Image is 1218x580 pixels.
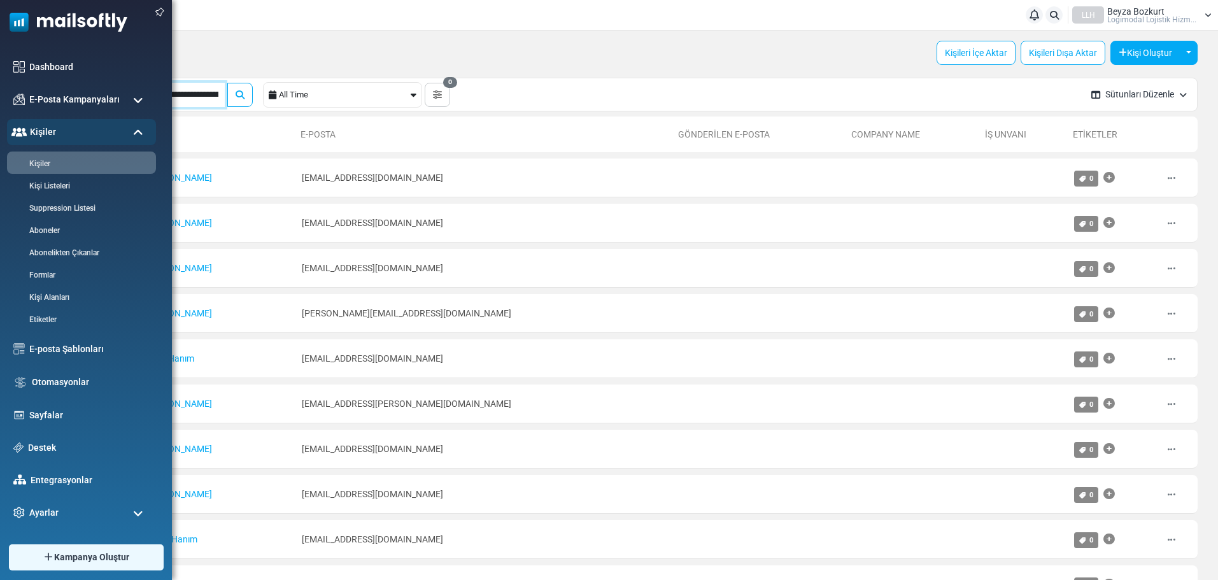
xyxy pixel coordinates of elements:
a: 0 [1074,261,1098,277]
a: [PERSON_NAME] [144,308,212,318]
a: Sayfalar [29,409,150,422]
a: 0 [1074,216,1098,232]
a: Company Name [851,129,920,139]
td: [EMAIL_ADDRESS][DOMAIN_NAME] [295,204,673,243]
a: Etiket Ekle [1103,527,1115,552]
a: Etiket Ekle [1103,301,1115,326]
img: support-icon.svg [13,442,24,453]
a: 0 [1074,306,1098,322]
td: [EMAIL_ADDRESS][DOMAIN_NAME] [295,249,673,288]
span: 0 [1089,309,1094,318]
a: Etiket Ekle [1103,481,1115,507]
a: 0 [1074,397,1098,413]
a: Etiketler [7,314,153,325]
a: Suppression Listesi [7,202,153,214]
a: Etiket Ekle [1103,436,1115,462]
a: Etiket Ekle [1103,165,1115,190]
div: All Time [279,83,408,107]
span: 0 [1089,219,1094,228]
a: Otomasyonlar [32,376,150,389]
span: 0 [1089,174,1094,183]
td: [EMAIL_ADDRESS][DOMAIN_NAME] [295,339,673,378]
span: 0 [1089,535,1094,544]
img: campaigns-icon.png [13,94,25,105]
a: [PERSON_NAME] [144,489,212,499]
a: Gönderilen E-Posta [678,129,770,139]
a: Kişi Alanları [7,292,153,303]
td: [EMAIL_ADDRESS][DOMAIN_NAME] [295,159,673,197]
a: İş Unvanı [985,129,1026,139]
span: Logi̇modal Loji̇sti̇k Hi̇zm... [1107,16,1196,24]
a: LLH Beyza Bozkurt Logi̇modal Loji̇sti̇k Hi̇zm... [1072,6,1212,24]
img: dashboard-icon.svg [13,61,25,73]
td: [PERSON_NAME][EMAIL_ADDRESS][DOMAIN_NAME] [295,294,673,333]
a: Etiket Ekle [1103,210,1115,236]
a: 0 [1074,532,1098,548]
div: LLH [1072,6,1104,24]
img: email-templates-icon.svg [13,343,25,355]
a: [PERSON_NAME] [144,218,212,228]
a: 0 [1074,171,1098,187]
a: Kişileri Dışa Aktar [1021,41,1105,65]
span: 0 [1089,490,1094,499]
img: contacts-icon-active.svg [11,127,27,136]
span: Kişiler [30,125,56,139]
a: Etiket Ekle [1103,346,1115,371]
a: [PERSON_NAME] [144,263,212,273]
a: Dashboard [29,60,150,74]
a: Kişi Listeleri [7,180,153,192]
a: [PERSON_NAME] [144,399,212,409]
a: E-posta Şablonları [29,343,150,356]
button: Sütunları Düzenle [1081,78,1197,111]
a: Formlar [7,269,153,281]
button: 0 [425,83,450,107]
a: E-Posta [301,129,336,139]
a: Kişiler [7,158,153,169]
span: E-Posta Kampanyaları [29,93,120,106]
span: Kampanya Oluştur [54,551,129,564]
a: Etiketler [1073,129,1117,139]
button: Kişi Oluştur [1110,41,1180,65]
img: settings-icon.svg [13,507,25,518]
td: [EMAIL_ADDRESS][DOMAIN_NAME] [295,520,673,559]
a: Etiket Ekle [1103,391,1115,416]
span: translation missing: tr.crm_contacts.form.list_header.company_name [851,129,920,139]
a: Kişileri İçe Aktar [937,41,1016,65]
img: landing_pages.svg [13,409,25,421]
img: workflow.svg [13,375,27,390]
span: Ayarlar [29,506,59,520]
a: 0 [1074,351,1098,367]
a: Entegrasyonlar [31,474,150,487]
a: 0 [1074,487,1098,503]
a: Abonelikten Çıkanlar [7,247,153,258]
a: Destek [28,441,150,455]
span: 0 [1089,355,1094,364]
td: [EMAIL_ADDRESS][PERSON_NAME][DOMAIN_NAME] [295,385,673,423]
a: [PERSON_NAME] [144,444,212,454]
a: Etiket Ekle [1103,255,1115,281]
span: 0 [1089,445,1094,454]
span: Beyza Bozkurt [1107,7,1165,16]
span: 0 [443,77,457,88]
span: 0 [1089,264,1094,273]
td: [EMAIL_ADDRESS][DOMAIN_NAME] [295,475,673,514]
a: Aboneler [7,225,153,236]
a: [PERSON_NAME] [144,173,212,183]
a: 0 [1074,442,1098,458]
td: [EMAIL_ADDRESS][DOMAIN_NAME] [295,430,673,469]
span: 0 [1089,400,1094,409]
